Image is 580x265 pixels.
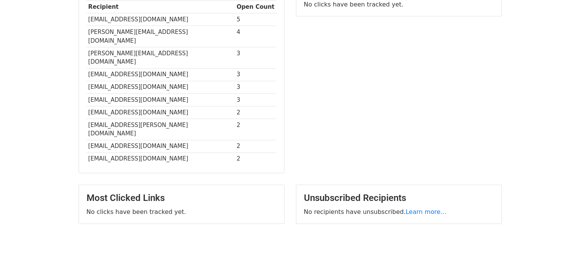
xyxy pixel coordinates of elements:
p: No recipients have unsubscribed. [304,208,494,216]
td: 2 [235,140,276,153]
td: [PERSON_NAME][EMAIL_ADDRESS][DOMAIN_NAME] [87,47,235,68]
h3: Most Clicked Links [87,193,276,204]
iframe: Chat Widget [542,228,580,265]
td: 2 [235,119,276,140]
td: 3 [235,81,276,93]
td: 4 [235,26,276,47]
th: Recipient [87,1,235,13]
td: [PERSON_NAME][EMAIL_ADDRESS][DOMAIN_NAME] [87,26,235,47]
td: [EMAIL_ADDRESS][DOMAIN_NAME] [87,106,235,119]
td: [EMAIL_ADDRESS][DOMAIN_NAME] [87,81,235,93]
a: Learn more... [406,208,447,215]
td: [EMAIL_ADDRESS][DOMAIN_NAME] [87,140,235,153]
td: 3 [235,93,276,106]
td: [EMAIL_ADDRESS][DOMAIN_NAME] [87,93,235,106]
td: [EMAIL_ADDRESS][DOMAIN_NAME] [87,153,235,165]
div: Widget de chat [542,228,580,265]
th: Open Count [235,1,276,13]
td: [EMAIL_ADDRESS][PERSON_NAME][DOMAIN_NAME] [87,119,235,140]
td: 2 [235,106,276,119]
td: [EMAIL_ADDRESS][DOMAIN_NAME] [87,13,235,26]
td: 5 [235,13,276,26]
td: 3 [235,68,276,81]
td: [EMAIL_ADDRESS][DOMAIN_NAME] [87,68,235,81]
p: No clicks have been tracked yet. [304,0,494,8]
td: 3 [235,47,276,68]
p: No clicks have been tracked yet. [87,208,276,216]
h3: Unsubscribed Recipients [304,193,494,204]
td: 2 [235,153,276,165]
